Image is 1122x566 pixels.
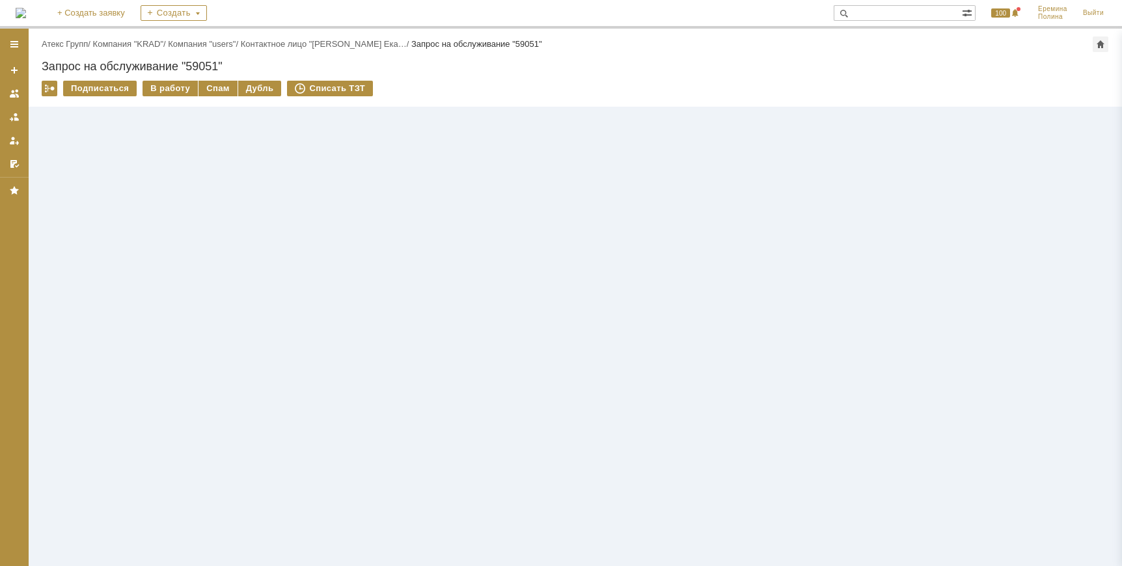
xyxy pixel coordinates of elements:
[93,39,169,49] div: /
[42,60,1109,73] div: Запрос на обслуживание "59051"
[16,8,26,18] a: Перейти на домашнюю страницу
[4,130,25,151] a: Мои заявки
[16,8,26,18] img: logo
[168,39,236,49] a: Компания "users"
[42,81,57,96] div: Работа с массовостью
[962,6,975,18] span: Расширенный поиск
[241,39,407,49] a: Контактное лицо "[PERSON_NAME] Ека…
[1038,5,1067,13] span: Еремина
[93,39,163,49] a: Компания "KRAD"
[4,83,25,104] a: Заявки на командах
[1093,36,1108,52] div: Сделать домашней страницей
[168,39,240,49] div: /
[4,60,25,81] a: Создать заявку
[1038,13,1067,21] span: Полина
[241,39,411,49] div: /
[141,5,207,21] div: Создать
[411,39,542,49] div: Запрос на обслуживание "59051"
[42,39,93,49] div: /
[991,8,1010,18] span: 100
[42,39,88,49] a: Атекс Групп
[4,107,25,128] a: Заявки в моей ответственности
[4,154,25,174] a: Мои согласования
